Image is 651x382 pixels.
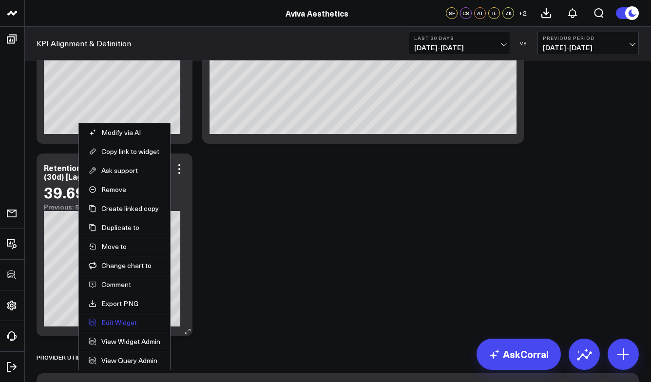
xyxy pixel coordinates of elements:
[89,299,160,308] a: Export PNG
[44,183,98,201] div: 39.69%
[89,261,160,270] button: Change chart to
[89,128,160,137] button: Modify via AI
[518,10,527,17] span: + 2
[89,280,160,289] button: Comment
[89,204,160,213] button: Create linked copy
[3,358,21,376] a: Log Out
[502,7,514,19] div: ZK
[89,166,160,175] button: Ask support
[543,35,633,41] b: Previous Period
[37,346,103,368] div: Provider Utilization
[515,40,533,46] div: VS
[37,38,131,49] a: KPI Alignment & Definition
[89,223,160,232] button: Duplicate to
[89,337,160,346] a: View Widget Admin
[414,44,505,52] span: [DATE] - [DATE]
[517,7,528,19] button: +2
[409,32,510,55] button: Last 30 Days[DATE]-[DATE]
[286,8,348,19] a: Aviva Aesthetics
[44,203,185,211] div: Previous: 54.07%
[44,162,100,182] div: Retention Rate (30d) [Lagging]
[89,318,160,327] button: Edit Widget
[460,7,472,19] div: CS
[488,7,500,19] div: IL
[89,242,160,251] button: Move to
[414,35,505,41] b: Last 30 Days
[3,266,21,284] a: SQL Client
[474,7,486,19] div: AT
[89,185,160,194] button: Remove
[537,32,639,55] button: Previous Period[DATE]-[DATE]
[446,7,458,19] div: SF
[477,339,561,370] a: AskCorral
[543,44,633,52] span: [DATE] - [DATE]
[89,356,160,365] a: View Query Admin
[89,147,160,156] button: Copy link to widget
